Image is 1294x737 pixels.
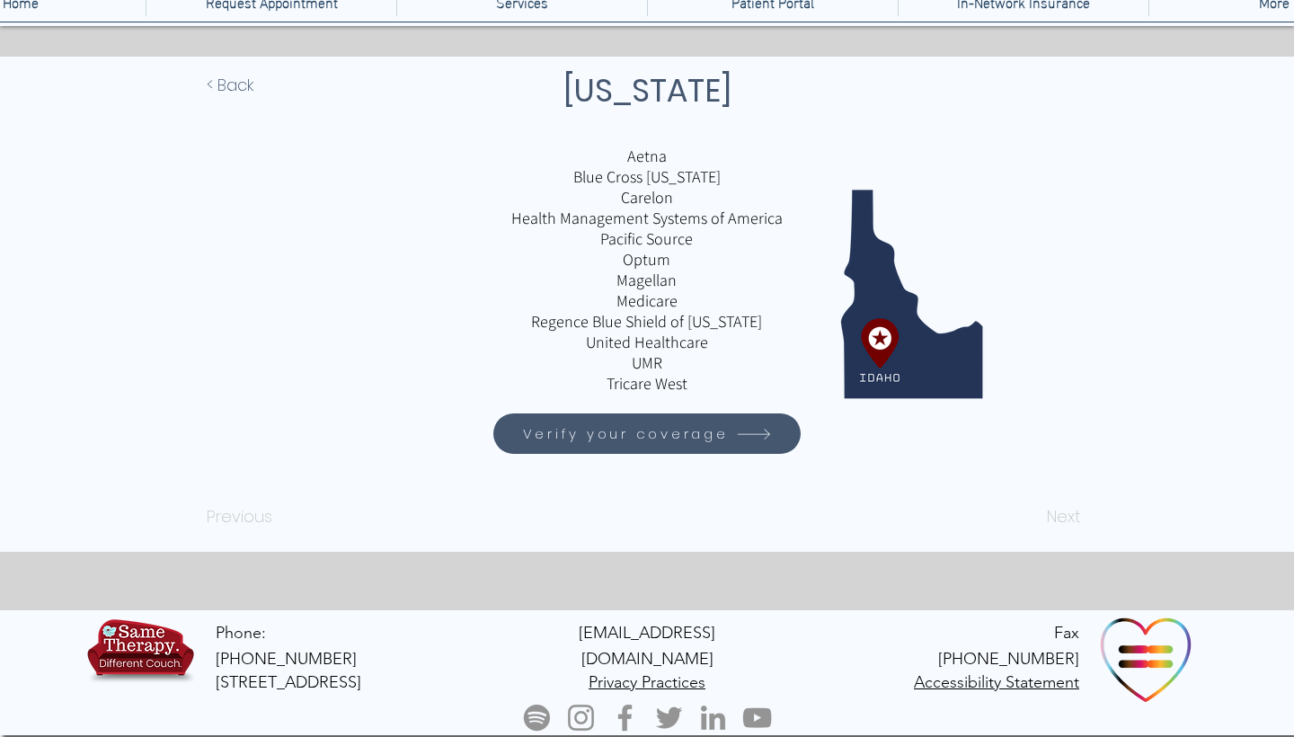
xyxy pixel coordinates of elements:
[437,228,856,249] p: Pacific Source
[651,700,687,735] img: Twitter
[589,672,705,692] span: Privacy Practices
[437,208,856,228] p: Health Management Systems of America
[445,67,849,114] h1: [US_STATE]
[1098,610,1195,707] img: Ally Organization
[437,187,856,208] p: Carelon
[805,188,1018,401] img: California
[696,700,731,735] img: LinkedIn
[437,270,856,290] p: Magellan
[437,332,856,352] p: United Healthcare
[216,623,357,669] a: Phone: [PHONE_NUMBER]
[84,616,198,695] img: TBH.US
[589,671,705,692] a: Privacy Practices
[437,166,856,187] p: Blue Cross [US_STATE]
[207,498,325,534] button: Previous
[437,373,856,394] p: Tricare West
[914,671,1079,692] a: Accessibility Statement
[519,700,554,735] img: Spotify
[607,700,643,735] img: Facebook
[1047,504,1081,528] span: Next
[437,290,856,311] p: Medicare
[437,311,856,332] p: Regence Blue Shield of [US_STATE]
[563,700,598,735] img: Instagram
[437,249,856,270] p: Optum
[523,423,729,444] span: Verify your coverage
[914,672,1079,692] span: Accessibility Statement
[740,700,775,735] img: YouTube
[519,700,775,735] ul: Social Bar
[579,622,715,669] a: [EMAIL_ADDRESS][DOMAIN_NAME]
[207,504,272,528] span: Previous
[437,146,856,166] p: Aetna
[942,498,1081,534] button: Next
[493,413,801,454] a: Verify your coverage
[207,67,325,102] a: < Back
[437,352,856,373] p: UMR
[207,73,253,97] span: < Back
[216,672,361,692] span: [STREET_ADDRESS]
[579,623,715,669] span: [EMAIL_ADDRESS][DOMAIN_NAME]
